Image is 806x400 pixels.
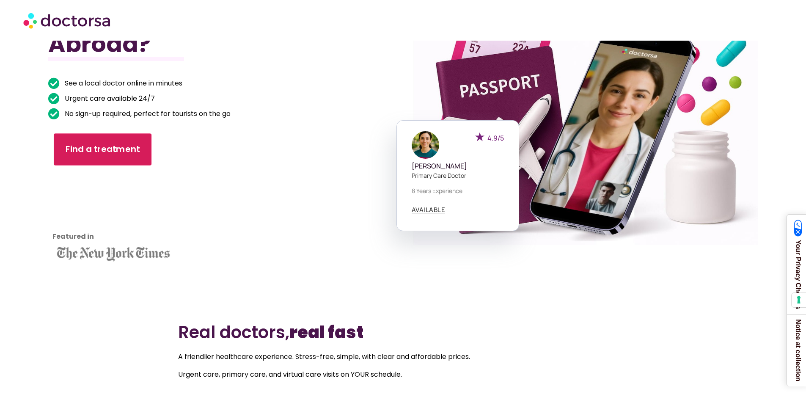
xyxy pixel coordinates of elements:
span: Urgent care available 24/7 [63,93,155,105]
b: real fast [289,320,363,344]
h5: [PERSON_NAME] [412,162,504,170]
span: No sign-up required, perfect for tourists on the go [63,108,231,120]
a: AVAILABLE [412,207,446,213]
p: Primary care doctor [412,171,504,180]
span: Find a treatment [66,143,140,156]
span: 4.9/5 [487,133,504,143]
p: A friendlier healthcare experience. Stress-free, simple, with clear and affordable prices. [178,351,628,363]
p: Urgent care, primary care, and virtual care visits on YOUR schedule. [178,369,628,381]
strong: Featured in [52,232,94,241]
button: Your consent preferences for tracking technologies [792,293,806,307]
a: Find a treatment [54,133,151,166]
p: 8 years experience [412,186,504,195]
h2: Real doctors, [178,322,628,342]
span: See a local doctor online in minutes [63,77,182,89]
iframe: Customer reviews powered by Trustpilot [52,180,129,243]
